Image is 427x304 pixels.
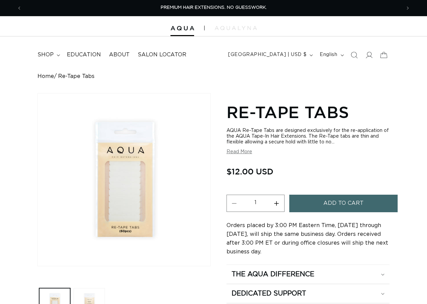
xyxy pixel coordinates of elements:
button: [GEOGRAPHIC_DATA] | USD $ [224,49,316,61]
span: Add to cart [323,195,364,212]
span: $12.00 USD [226,165,273,178]
button: English [316,49,346,61]
span: Re-Tape Tabs [58,73,95,80]
span: About [109,51,130,58]
span: shop [37,51,54,58]
span: PREMIUM HAIR EXTENSIONS. NO GUESSWORK. [161,5,267,10]
h2: The Aqua Difference [232,270,314,279]
button: Read More [226,149,252,155]
button: Previous announcement [12,2,27,15]
a: About [105,47,134,62]
nav: breadcrumbs [37,73,390,80]
summary: Search [347,48,362,62]
button: Next announcement [400,2,415,15]
a: Salon Locator [134,47,190,62]
span: [GEOGRAPHIC_DATA] | USD $ [228,51,306,58]
summary: shop [33,47,63,62]
h1: Re-Tape Tabs [226,102,390,122]
span: Orders placed by 3:00 PM Eastern Time, [DATE] through [DATE], will ship the same business day. Or... [226,223,388,254]
span: Education [67,51,101,58]
summary: Dedicated Support [226,284,390,303]
img: aqualyna.com [215,26,257,30]
a: Home [37,73,54,80]
h2: Dedicated Support [232,289,306,298]
div: AQUA Re-Tape Tabs are designed exclusively for the re-application of the AQUA Tape-In Hair Extens... [226,128,390,145]
button: Add to cart [289,195,398,212]
span: English [320,51,337,58]
img: Aqua Hair Extensions [170,26,194,31]
span: Salon Locator [138,51,186,58]
a: Education [63,47,105,62]
summary: The Aqua Difference [226,265,390,284]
